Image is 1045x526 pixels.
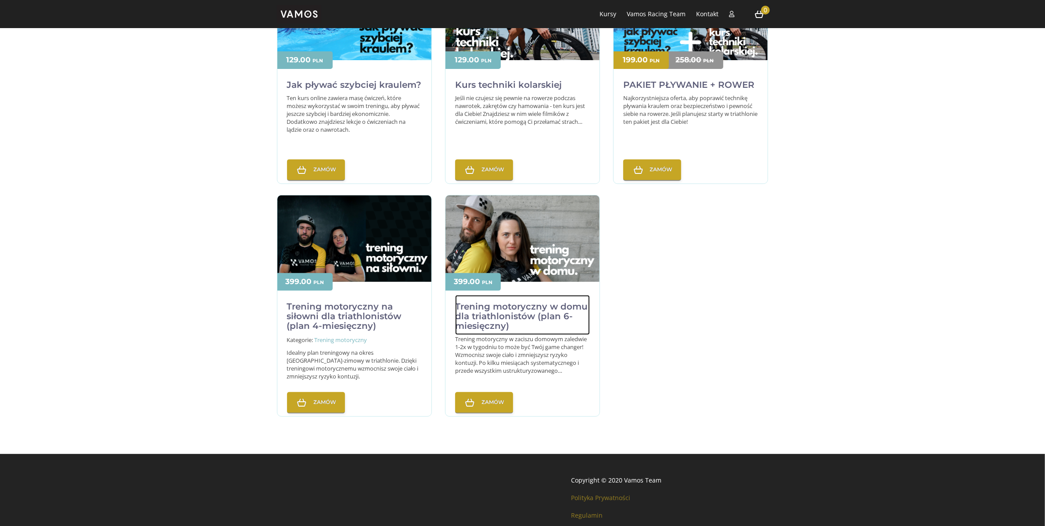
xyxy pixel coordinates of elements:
[564,476,775,520] div: Copyright © 2020 Vamos Team
[455,335,590,375] p: Trening motoryczny w zaciszu domowym zaledwie 1-2x w tygodniu to może być Twój game changer! Wzmo...
[650,58,660,65] p: PLN
[482,279,492,286] p: PLN
[481,58,492,65] p: PLN
[286,278,312,285] p: 399.00
[277,5,322,23] img: vamos_solo.png
[314,279,324,286] p: PLN
[623,159,681,180] a: Zamów
[287,324,422,332] a: Trening motoryczny na siłowni dla triathlonistów (plan 4-miesięczny)
[315,336,367,344] a: Trening motoryczny
[287,159,345,180] a: Zamów
[287,336,313,344] p: Kategorie:
[287,94,422,133] p: Ten kurs online zawiera masę ćwiczeń, które możesz wykorzystać w swoim treningu, aby pływać jeszc...
[455,73,562,94] h2: Kurs techniki kolarskiej
[632,166,672,173] span: Zamów
[296,166,336,173] span: Zamów
[287,295,422,335] h2: Trening motoryczny na siłowni dla triathlonistów (plan 4-miesięczny)
[455,159,513,180] a: Zamów
[454,278,480,285] p: 399.00
[455,56,479,64] p: 129.00
[287,392,345,413] a: Zamów
[287,73,422,94] h2: Jak pływać szybciej kraulem?
[627,10,686,18] a: Vamos Racing Team
[464,166,504,173] span: Zamów
[455,83,562,91] a: Kurs techniki kolarskiej
[761,6,770,14] span: 0
[704,58,714,65] p: PLN
[623,73,754,94] h2: PAKIET PŁYWANIE + ROWER
[623,56,648,64] p: 199.00
[571,511,603,519] a: Regulamin
[455,324,590,332] a: Trening motoryczny w domu dla triathlonistów (plan 6-miesięczny)
[287,56,311,64] p: 129.00
[676,56,702,64] p: 258.00
[571,494,630,502] a: Polityka Prywatności
[287,83,422,91] a: Jak pływać szybciej kraulem?
[455,94,590,126] p: Jeśli nie czujesz się pewnie na rowerze podczas nawrotek, zakrętów czy hamowania - ten kurs jest ...
[287,349,422,380] p: Idealny plan treningowy na okres [GEOGRAPHIC_DATA]-zimowy w triathlonie. Dzięki treningowi motory...
[696,10,718,18] a: Kontakt
[455,392,513,413] a: Zamów
[464,399,504,405] span: Zamów
[296,399,336,405] span: Zamów
[600,10,616,18] a: Kursy
[455,295,590,335] h2: Trening motoryczny w domu dla triathlonistów (plan 6-miesięczny)
[623,94,758,126] p: Najkorzystniejsza oferta, aby poprawić technikę pływania kraulem oraz bezpieczeństwo i pewność si...
[623,83,754,91] a: PAKIET PŁYWANIE + ROWER
[313,58,323,65] p: PLN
